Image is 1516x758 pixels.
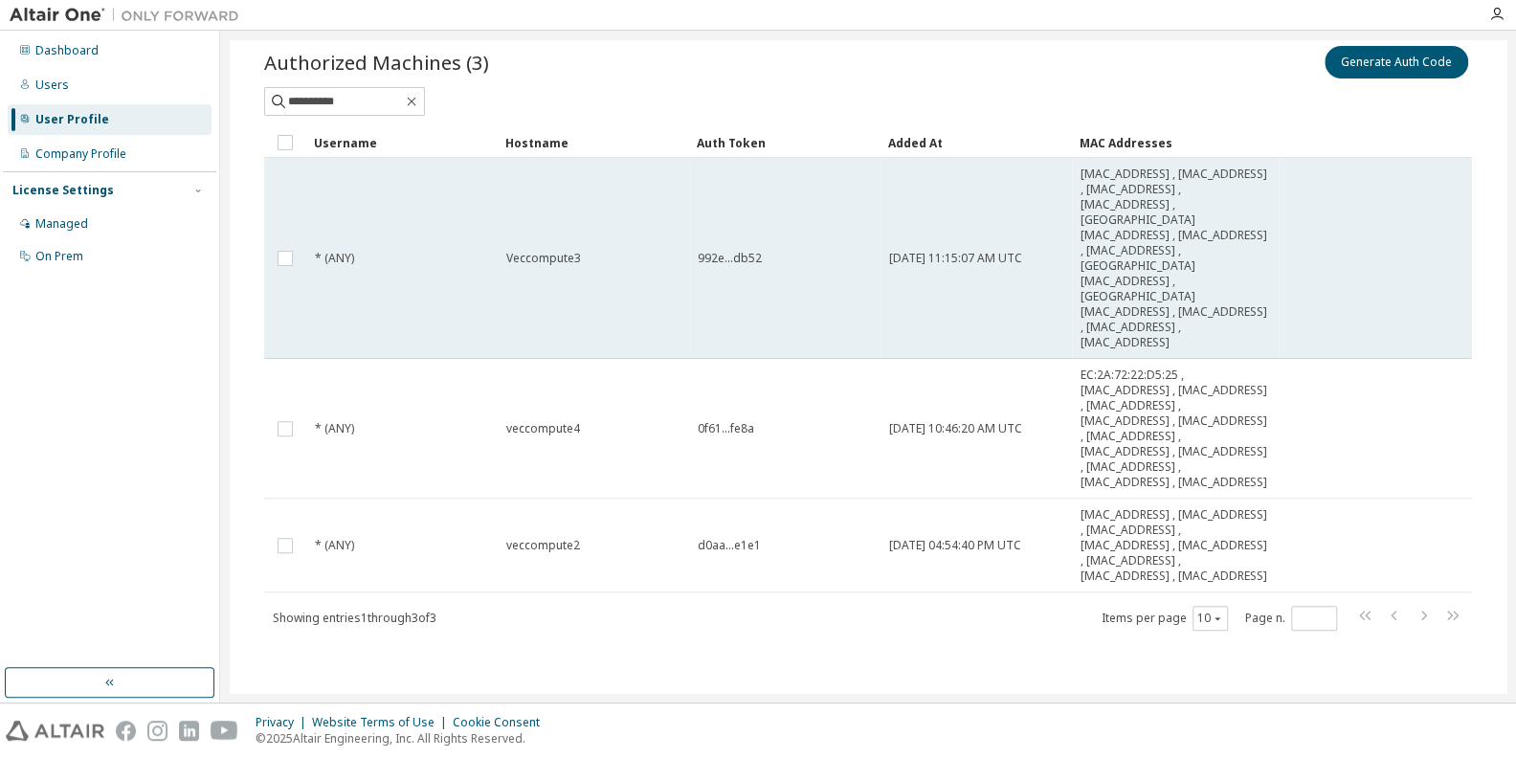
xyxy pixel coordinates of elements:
div: License Settings [12,183,114,198]
div: Privacy [256,715,312,730]
div: Added At [888,127,1064,158]
span: [DATE] 04:54:40 PM UTC [889,538,1021,553]
button: Generate Auth Code [1325,46,1468,78]
span: * (ANY) [315,538,354,553]
span: * (ANY) [315,251,354,266]
span: Authorized Machines (3) [264,49,489,76]
div: Website Terms of Use [312,715,453,730]
span: 992e...db52 [698,251,762,266]
span: Items per page [1102,606,1228,631]
div: Dashboard [35,43,99,58]
span: veccompute2 [506,538,580,553]
span: Veccompute3 [506,251,581,266]
img: linkedin.svg [179,721,199,741]
div: Company Profile [35,146,126,162]
span: [DATE] 11:15:07 AM UTC [889,251,1022,266]
div: Users [35,78,69,93]
div: Cookie Consent [453,715,551,730]
span: Page n. [1245,606,1337,631]
span: 0f61...fe8a [698,421,754,436]
div: Hostname [505,127,681,158]
button: 10 [1197,611,1223,626]
span: d0aa...e1e1 [698,538,761,553]
span: veccompute4 [506,421,580,436]
div: MAC Addresses [1080,127,1271,158]
img: facebook.svg [116,721,136,741]
p: © 2025 Altair Engineering, Inc. All Rights Reserved. [256,730,551,747]
span: * (ANY) [315,421,354,436]
div: Managed [35,216,88,232]
img: youtube.svg [211,721,238,741]
span: EC:2A:72:22:D5:25 , [MAC_ADDRESS] , [MAC_ADDRESS] , [MAC_ADDRESS] , [MAC_ADDRESS] , [MAC_ADDRESS]... [1081,368,1270,490]
img: Altair One [10,6,249,25]
img: instagram.svg [147,721,167,741]
span: [MAC_ADDRESS] , [MAC_ADDRESS] , [MAC_ADDRESS] , [MAC_ADDRESS] , [MAC_ADDRESS] , [MAC_ADDRESS] , [... [1081,507,1270,584]
div: User Profile [35,112,109,127]
div: Username [314,127,490,158]
span: [DATE] 10:46:20 AM UTC [889,421,1022,436]
span: Showing entries 1 through 3 of 3 [273,610,436,626]
img: altair_logo.svg [6,721,104,741]
div: Auth Token [697,127,873,158]
span: [MAC_ADDRESS] , [MAC_ADDRESS] , [MAC_ADDRESS] , [MAC_ADDRESS] , [GEOGRAPHIC_DATA][MAC_ADDRESS] , ... [1081,167,1270,350]
div: On Prem [35,249,83,264]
